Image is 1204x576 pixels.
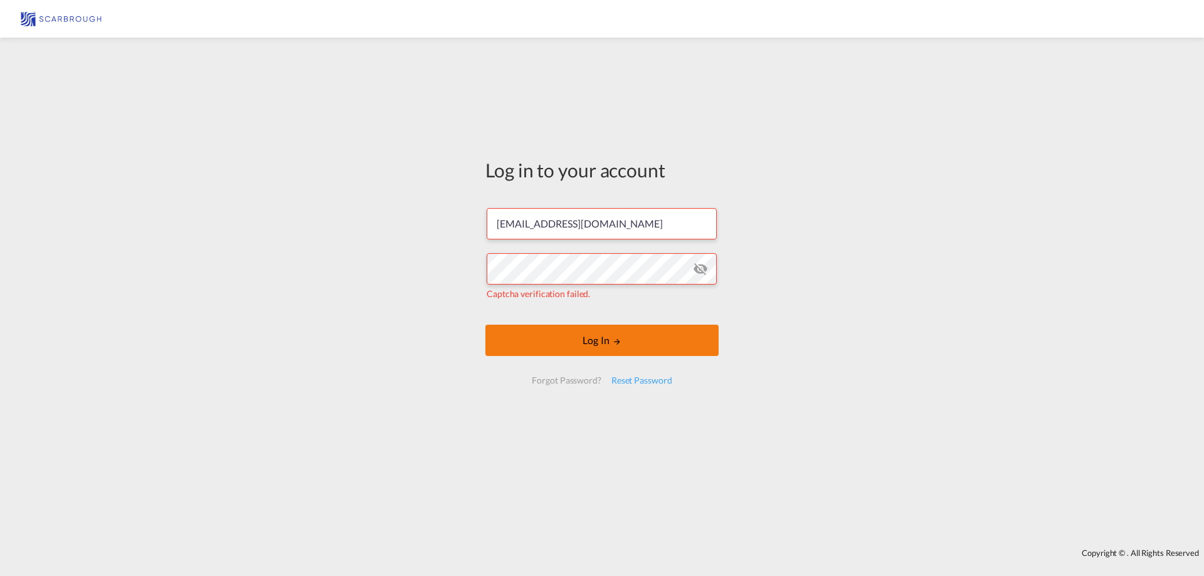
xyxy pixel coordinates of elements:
div: Log in to your account [485,157,719,183]
md-icon: icon-eye-off [693,261,708,276]
span: Captcha verification failed. [487,288,590,299]
img: 68f3c5c099f711f0a1d6b9e876559da2.jpg [19,5,103,33]
div: Forgot Password? [527,369,606,392]
div: Reset Password [606,369,677,392]
input: Enter email/phone number [487,208,717,239]
button: LOGIN [485,325,719,356]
